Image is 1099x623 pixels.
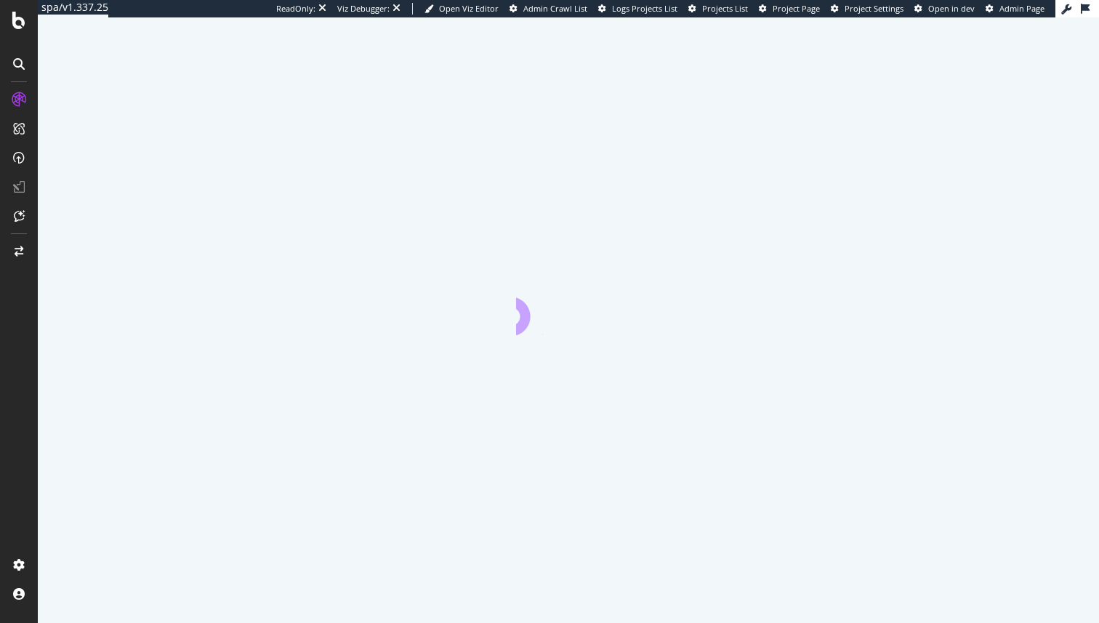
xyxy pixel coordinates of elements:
[598,3,677,15] a: Logs Projects List
[439,3,499,14] span: Open Viz Editor
[928,3,975,14] span: Open in dev
[759,3,820,15] a: Project Page
[831,3,903,15] a: Project Settings
[510,3,587,15] a: Admin Crawl List
[337,3,390,15] div: Viz Debugger:
[276,3,315,15] div: ReadOnly:
[999,3,1044,14] span: Admin Page
[702,3,748,14] span: Projects List
[612,3,677,14] span: Logs Projects List
[523,3,587,14] span: Admin Crawl List
[424,3,499,15] a: Open Viz Editor
[845,3,903,14] span: Project Settings
[986,3,1044,15] a: Admin Page
[914,3,975,15] a: Open in dev
[773,3,820,14] span: Project Page
[688,3,748,15] a: Projects List
[516,283,621,335] div: animation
